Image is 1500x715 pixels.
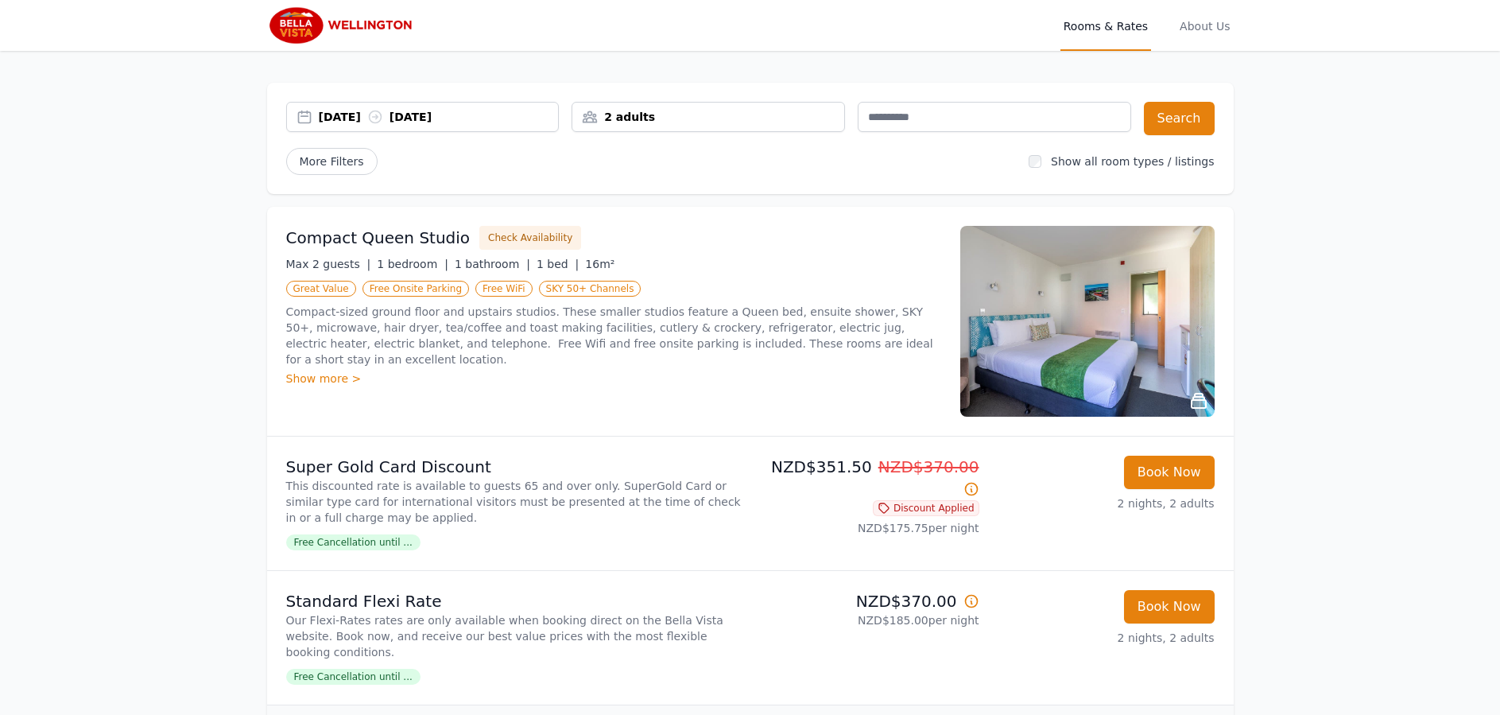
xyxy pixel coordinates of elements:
p: NZD$185.00 per night [757,612,979,628]
p: 2 nights, 2 adults [992,630,1215,646]
span: Free Onsite Parking [362,281,469,297]
p: This discounted rate is available to guests 65 and over only. SuperGold Card or similar type card... [286,478,744,526]
p: Our Flexi-Rates rates are only available when booking direct on the Bella Vista website. Book now... [286,612,744,660]
img: Bella Vista Wellington [267,6,420,45]
button: Book Now [1124,590,1215,624]
p: Compact-sized ground floor and upstairs studios. These smaller studios feature a Queen bed, ensui... [286,304,941,367]
button: Check Availability [479,226,581,250]
span: NZD$370.00 [878,457,979,476]
p: NZD$175.75 per night [757,520,979,536]
p: Super Gold Card Discount [286,456,744,478]
span: 16m² [585,258,614,270]
p: NZD$370.00 [757,590,979,612]
span: Max 2 guests | [286,258,371,270]
span: SKY 50+ Channels [539,281,641,297]
span: Free WiFi [475,281,533,297]
p: NZD$351.50 [757,456,979,500]
label: Show all room types / listings [1051,155,1214,168]
p: 2 nights, 2 adults [992,495,1215,511]
h3: Compact Queen Studio [286,227,471,249]
span: 1 bathroom | [455,258,530,270]
span: More Filters [286,148,378,175]
button: Search [1144,102,1215,135]
div: Show more > [286,371,941,387]
span: Discount Applied [873,500,979,516]
p: Standard Flexi Rate [286,590,744,612]
span: Free Cancellation until ... [286,534,421,550]
span: 1 bedroom | [377,258,448,270]
span: Great Value [286,281,356,297]
button: Book Now [1124,456,1215,489]
div: 2 adults [572,109,844,125]
span: 1 bed | [537,258,579,270]
div: [DATE] [DATE] [319,109,559,125]
span: Free Cancellation until ... [286,669,421,685]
